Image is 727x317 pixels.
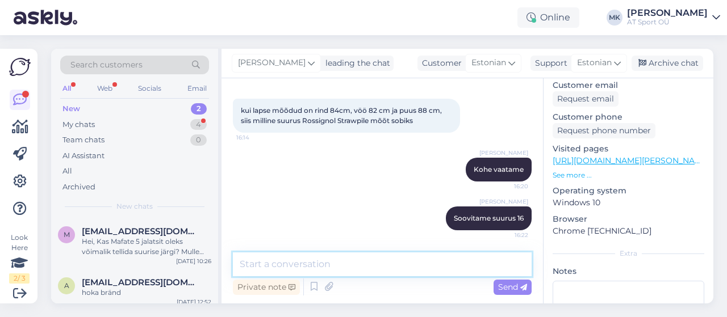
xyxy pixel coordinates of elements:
[553,248,704,259] div: Extra
[95,81,115,96] div: Web
[64,281,69,290] span: a
[62,150,105,162] div: AI Assistant
[62,119,95,130] div: My chats
[577,57,612,69] span: Estonian
[517,7,579,28] div: Online
[417,57,462,69] div: Customer
[530,57,567,69] div: Support
[553,143,704,155] p: Visited pages
[236,133,279,142] span: 16:14
[553,111,704,123] p: Customer phone
[233,280,300,295] div: Private note
[321,57,390,69] div: leading the chat
[553,123,655,138] div: Request phone number
[627,9,720,27] a: [PERSON_NAME]AT Sport OÜ
[553,197,704,209] p: Windows 10
[62,103,80,115] div: New
[241,106,444,125] span: kui lapse mõõdud on rind 84cm, vöö 82 cm ja puus 88 cm, siis milline suurus Rossignol Strawpile m...
[191,103,207,115] div: 2
[553,185,704,197] p: Operating system
[9,273,30,284] div: 2 / 3
[553,79,704,91] p: Customer email
[479,197,528,206] span: [PERSON_NAME]
[116,201,153,212] span: New chats
[474,165,524,174] span: Kohe vaatame
[82,226,200,236] span: martin390@gmail.com
[9,58,31,76] img: Askly Logo
[454,214,524,222] span: Soovitame suurus 16
[190,134,207,146] div: 0
[64,230,70,239] span: m
[553,225,704,237] p: Chrome [TECHNICAL_ID]
[479,149,528,157] span: [PERSON_NAME]
[60,81,73,96] div: All
[553,91,619,107] div: Request email
[486,182,528,191] span: 16:20
[553,213,704,225] p: Browser
[238,57,306,69] span: [PERSON_NAME]
[627,18,708,27] div: AT Sport OÜ
[82,236,211,257] div: Hei, Kas Mafate 5 jalatsit oleks võimalik tellida suurise järgi? Mulle sobib 46 2/3 kuid hetkel o...
[176,257,211,265] div: [DATE] 10:26
[136,81,164,96] div: Socials
[82,288,211,298] div: hoka bränd
[185,81,209,96] div: Email
[553,155,709,166] a: [URL][DOMAIN_NAME][PERSON_NAME]
[607,10,622,26] div: MK
[82,277,200,288] span: artur.gerassimov13@gmail.com
[62,134,105,146] div: Team chats
[632,56,703,71] div: Archive chat
[62,166,72,177] div: All
[471,57,506,69] span: Estonian
[62,181,95,193] div: Archived
[627,9,708,18] div: [PERSON_NAME]
[486,231,528,239] span: 16:22
[553,265,704,277] p: Notes
[9,233,30,284] div: Look Here
[190,119,207,130] div: 4
[177,298,211,306] div: [DATE] 12:52
[498,282,527,292] span: Send
[70,59,143,71] span: Search customers
[553,170,704,180] p: See more ...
